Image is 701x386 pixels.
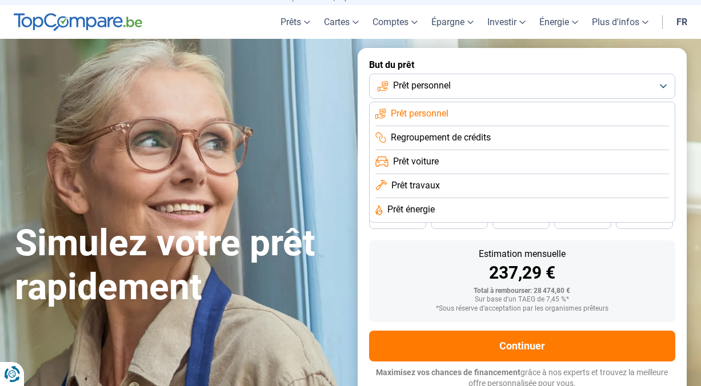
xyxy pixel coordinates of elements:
[317,5,366,39] a: Cartes
[532,5,585,39] a: Énergie
[378,264,666,282] div: 237,29 €
[366,5,424,39] a: Comptes
[391,131,491,144] span: Regroupement de crédits
[14,13,142,31] img: TopCompare
[378,287,666,295] div: Total à rembourser: 28 474,80 €
[376,368,520,377] span: Maximisez vos chances de financement
[378,296,666,304] div: Sur base d'un TAEG de 7,45 %*
[447,217,472,224] span: 42 mois
[391,107,448,120] span: Prêt personnel
[632,217,657,224] span: 24 mois
[385,217,410,224] span: 48 mois
[369,331,675,361] button: Continuer
[670,5,694,39] a: fr
[378,305,666,313] div: *Sous réserve d'acceptation par les organismes prêteurs
[393,155,439,168] span: Prêt voiture
[570,217,595,224] span: 30 mois
[274,5,317,39] a: Prêts
[480,5,532,39] a: Investir
[393,79,451,92] span: Prêt personnel
[387,203,435,216] span: Prêt énergie
[369,59,675,70] label: But du prêt
[391,179,440,192] span: Prêt travaux
[585,5,655,39] a: Plus d'infos
[378,250,666,259] div: Estimation mensuelle
[15,222,344,309] h1: Simulez votre prêt rapidement
[369,74,675,99] button: Prêt personnel
[508,217,534,224] span: 36 mois
[424,5,480,39] a: Épargne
